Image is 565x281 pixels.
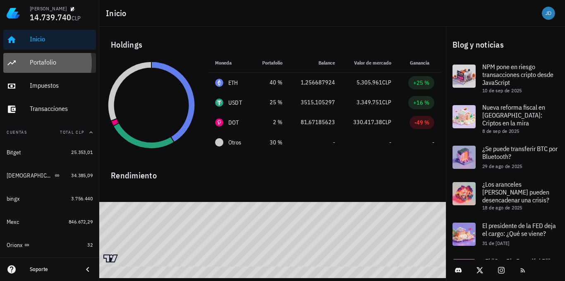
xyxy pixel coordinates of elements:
[3,212,96,232] a: Mexc 846.672,29
[30,105,93,113] div: Transacciones
[446,216,565,252] a: El presidente de la FED deja el cargo: ¿Qué se viene? 31 de [DATE]
[208,53,252,73] th: Moneda
[30,5,67,12] div: [PERSON_NAME]
[413,79,429,87] div: +25 %
[410,60,434,66] span: Ganancia
[446,175,565,216] a: ¿Los aranceles [PERSON_NAME] pueden desencadenar una crisis? 18 de ago de 2025
[30,82,93,89] div: Impuestos
[382,79,391,86] span: CLP
[71,195,93,202] span: 3.756.440
[446,58,565,98] a: NPM pone en riesgo transacciones cripto desde JavaScript 10 de sep de 2025
[7,172,53,179] div: [DEMOGRAPHIC_DATA]
[482,221,556,238] span: El presidente de la FED deja el cargo: ¿Qué se viene?
[215,79,223,87] div: ETH-icon
[72,14,81,22] span: CLP
[542,7,555,20] div: avatar
[87,242,93,248] span: 32
[106,7,130,20] h1: Inicio
[3,30,96,50] a: Inicio
[357,98,382,106] span: 3.349.751
[3,53,96,73] a: Portafolio
[289,53,341,73] th: Balance
[389,139,391,146] span: -
[228,138,241,147] span: Otros
[228,118,239,127] div: DOT
[60,130,84,135] span: Total CLP
[482,144,558,161] span: ¿Se puede transferir BTC por Bluetooth?
[482,62,553,86] span: NPM pone en riesgo transacciones cripto desde JavaScript
[432,139,434,146] span: -
[30,266,76,273] div: Soporte
[30,58,93,66] div: Portafolio
[252,53,289,73] th: Portafolio
[482,87,522,94] span: 10 de sep de 2025
[3,99,96,119] a: Transacciones
[382,118,391,126] span: CLP
[103,255,118,262] a: Charting by TradingView
[215,98,223,107] div: USDT-icon
[414,118,429,127] div: -49 %
[7,219,19,226] div: Mexc
[69,219,93,225] span: 846.672,29
[382,98,391,106] span: CLP
[3,189,96,209] a: bingx 3.756.440
[3,166,96,185] a: [DEMOGRAPHIC_DATA] 34.385,09
[446,139,565,175] a: ¿Se puede transferir BTC por Bluetooth? 29 de ago de 2025
[357,79,382,86] span: 5.305.961
[71,172,93,178] span: 34.385,09
[482,163,522,169] span: 29 de ago de 2025
[3,122,96,142] button: CuentasTotal CLP
[259,98,282,107] div: 25 %
[482,240,510,246] span: 31 de [DATE]
[342,53,398,73] th: Valor de mercado
[3,76,96,96] a: Impuestos
[482,103,545,127] span: Nueva reforma fiscal en [GEOGRAPHIC_DATA]: Criptos en la mira
[228,98,242,107] div: USDT
[71,149,93,155] span: 25.353,01
[30,35,93,43] div: Inicio
[296,78,335,87] div: 1,256687924
[259,118,282,127] div: 2 %
[333,139,335,146] span: -
[7,7,20,20] img: LedgiFi
[482,204,522,211] span: 18 de ago de 2025
[413,98,429,107] div: +16 %
[7,195,19,202] div: bingx
[296,118,335,127] div: 81,67185623
[296,98,335,107] div: 3515,105297
[30,12,72,23] span: 14.739.740
[215,118,223,127] div: DOT-icon
[353,118,382,126] span: 330.417,38
[3,142,96,162] a: Bitget 25.353,01
[482,180,549,204] span: ¿Los aranceles [PERSON_NAME] pueden desencadenar una crisis?
[446,98,565,139] a: Nueva reforma fiscal en [GEOGRAPHIC_DATA]: Criptos en la mira 8 de sep de 2025
[7,242,23,249] div: Orionx
[446,31,565,58] div: Blog y noticias
[104,162,441,182] div: Rendimiento
[259,78,282,87] div: 40 %
[228,79,238,87] div: ETH
[3,235,96,255] a: Orionx 32
[482,128,519,134] span: 8 de sep de 2025
[259,138,282,147] div: 30 %
[104,31,441,58] div: Holdings
[7,149,21,156] div: Bitget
